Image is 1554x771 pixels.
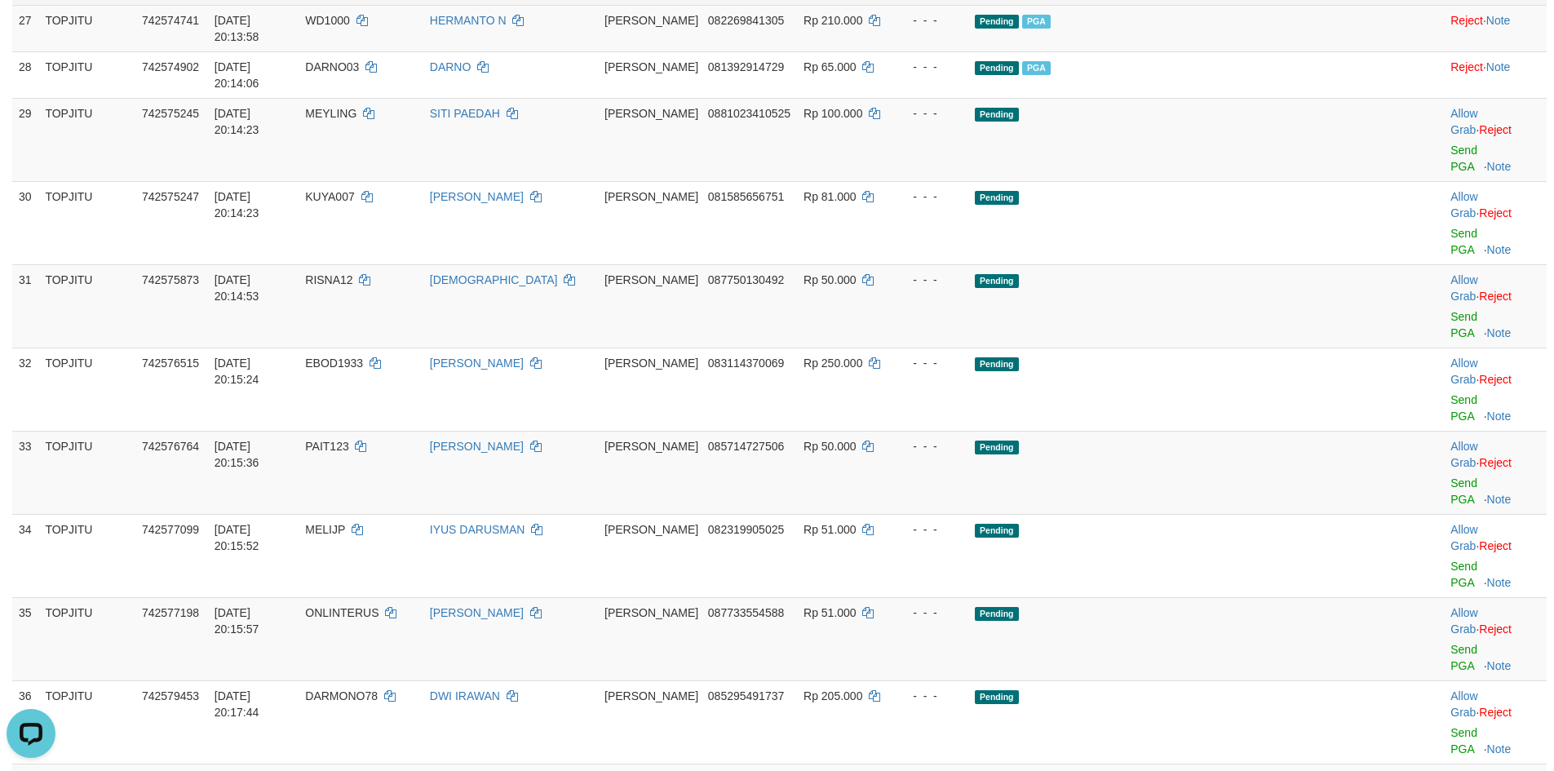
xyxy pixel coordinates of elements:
td: 33 [12,431,38,514]
td: TOPJITU [38,98,135,181]
td: TOPJITU [38,348,135,431]
span: Copy 085295491737 to clipboard [708,689,784,702]
span: Pending [975,274,1019,288]
span: 742574741 [142,14,199,27]
span: Pending [975,690,1019,704]
span: [PERSON_NAME] [604,107,698,120]
a: Reject [1450,60,1483,73]
span: DARMONO78 [305,689,378,702]
div: - - - [898,605,962,621]
span: Copy 082269841305 to clipboard [708,14,784,27]
span: [DATE] 20:13:58 [215,14,259,43]
span: [PERSON_NAME] [604,440,698,453]
td: 36 [12,680,38,764]
td: 28 [12,51,38,98]
span: [DATE] 20:15:52 [215,523,259,552]
td: TOPJITU [38,514,135,597]
span: [DATE] 20:15:36 [215,440,259,469]
a: Send PGA [1450,144,1477,173]
a: Send PGA [1450,227,1477,256]
a: Send PGA [1450,643,1477,672]
span: MEYLING [305,107,356,120]
span: ONLINTERUS [305,606,379,619]
a: Note [1487,576,1512,589]
a: HERMANTO N [430,14,507,27]
span: Pending [975,15,1019,29]
a: Allow Grab [1450,107,1477,136]
span: Pending [975,607,1019,621]
div: - - - [898,521,962,538]
a: Reject [1479,290,1512,303]
td: TOPJITU [38,181,135,264]
span: Marked by bjqdanil [1022,61,1051,75]
td: TOPJITU [38,597,135,680]
span: Rp 50.000 [804,273,857,286]
a: Allow Grab [1450,523,1477,552]
span: EBOD1933 [305,357,363,370]
span: Rp 81.000 [804,190,857,203]
span: Rp 51.000 [804,606,857,619]
a: Reject [1479,539,1512,552]
a: Allow Grab [1450,606,1477,636]
span: WD1000 [305,14,349,27]
a: Reject [1479,623,1512,636]
span: Copy 0881023410525 to clipboard [708,107,790,120]
span: · [1450,107,1479,136]
span: · [1450,190,1479,219]
span: 742579453 [142,689,199,702]
td: 30 [12,181,38,264]
span: Rp 65.000 [804,60,857,73]
span: Copy 082319905025 to clipboard [708,523,784,536]
span: [PERSON_NAME] [604,523,698,536]
a: [PERSON_NAME] [430,357,524,370]
a: [PERSON_NAME] [430,440,524,453]
a: Send PGA [1450,310,1477,339]
span: 742575245 [142,107,199,120]
div: - - - [898,438,962,454]
span: [PERSON_NAME] [604,357,698,370]
td: · [1444,597,1547,680]
td: 32 [12,348,38,431]
span: · [1450,523,1479,552]
td: · [1444,98,1547,181]
a: [DEMOGRAPHIC_DATA] [430,273,558,286]
td: · [1444,348,1547,431]
td: TOPJITU [38,680,135,764]
span: Copy 085714727506 to clipboard [708,440,784,453]
a: Allow Grab [1450,273,1477,303]
button: Open LiveChat chat widget [7,7,55,55]
span: [PERSON_NAME] [604,190,698,203]
a: Send PGA [1450,726,1477,755]
span: [DATE] 20:14:06 [215,60,259,90]
a: Reject [1479,206,1512,219]
td: TOPJITU [38,431,135,514]
span: RISNA12 [305,273,352,286]
span: [DATE] 20:17:44 [215,689,259,719]
span: Copy 083114370069 to clipboard [708,357,784,370]
span: [PERSON_NAME] [604,689,698,702]
a: Reject [1450,14,1483,27]
a: Send PGA [1450,560,1477,589]
td: · [1444,5,1547,51]
a: SITI PAEDAH [430,107,500,120]
span: MELIJP [305,523,345,536]
span: 742574902 [142,60,199,73]
span: 742577198 [142,606,199,619]
a: Send PGA [1450,476,1477,506]
a: Reject [1479,456,1512,469]
a: Allow Grab [1450,190,1477,219]
a: Send PGA [1450,393,1477,423]
span: · [1450,440,1479,469]
span: PAIT123 [305,440,348,453]
td: TOPJITU [38,51,135,98]
a: Note [1486,14,1511,27]
span: Rp 50.000 [804,440,857,453]
div: - - - [898,188,962,205]
span: [DATE] 20:14:23 [215,190,259,219]
a: Note [1487,160,1512,173]
span: Marked by bjqdanil [1022,15,1051,29]
span: Pending [975,524,1019,538]
div: - - - [898,12,962,29]
a: [PERSON_NAME] [430,190,524,203]
span: Rp 51.000 [804,523,857,536]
